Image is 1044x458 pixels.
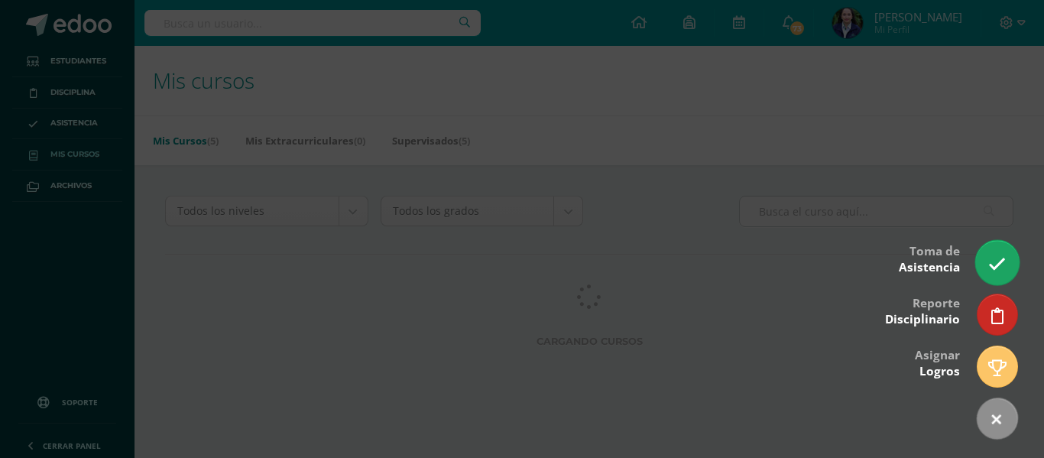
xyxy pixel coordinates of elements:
[899,259,960,275] span: Asistencia
[885,311,960,327] span: Disciplinario
[919,363,960,379] span: Logros
[915,337,960,387] div: Asignar
[899,233,960,283] div: Toma de
[885,285,960,335] div: Reporte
